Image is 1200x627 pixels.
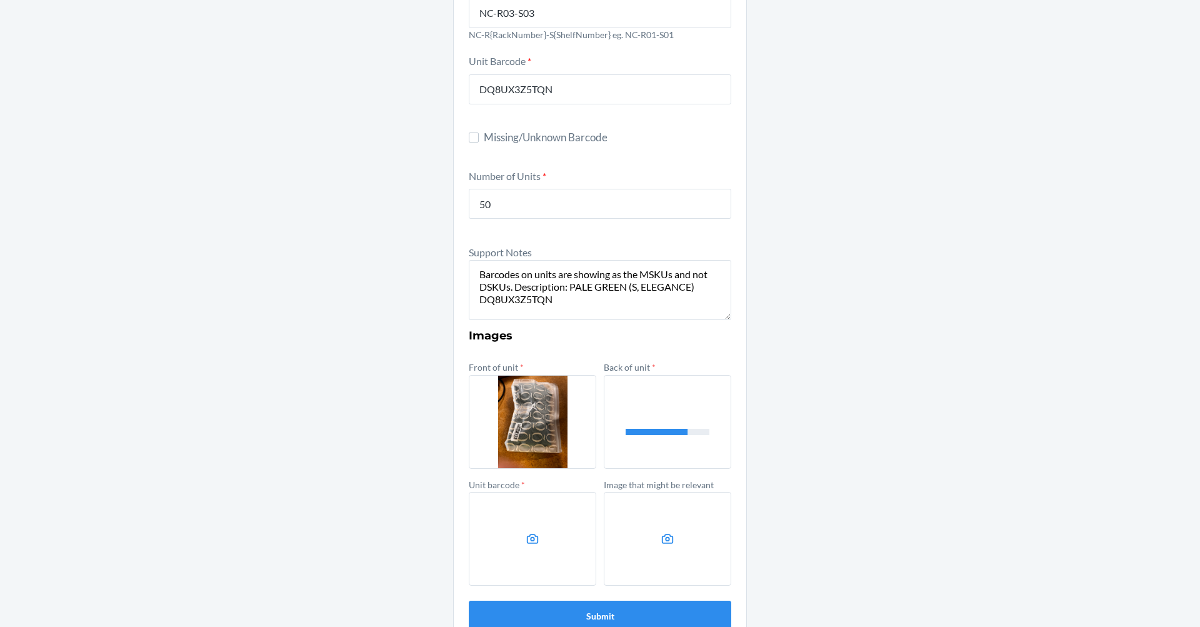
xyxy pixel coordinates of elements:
span: Missing/Unknown Barcode [484,129,731,146]
input: Missing/Unknown Barcode [469,133,479,143]
h3: Images [469,328,731,344]
label: Unit barcode [469,479,525,490]
label: Front of unit [469,362,524,373]
label: Support Notes [469,246,532,258]
label: Number of Units [469,170,546,182]
label: Back of unit [604,362,656,373]
label: Image that might be relevant [604,479,714,490]
label: Unit Barcode [469,55,531,67]
p: NC-R{RackNumber}-S{ShelfNumber} eg. NC-R01-S01 [469,28,731,41]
